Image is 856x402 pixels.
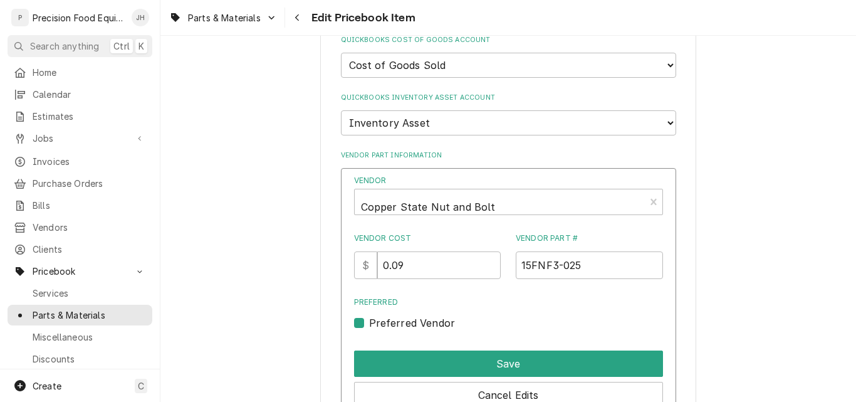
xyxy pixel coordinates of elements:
[33,155,146,168] span: Invoices
[8,305,152,325] a: Parts & Materials
[8,239,152,260] a: Clients
[33,331,146,344] span: Miscellaneous
[8,62,152,83] a: Home
[33,352,146,366] span: Discounts
[8,217,152,238] a: Vendors
[164,8,282,28] a: Go to Parts & Materials
[354,351,663,377] button: Save
[354,233,501,244] label: Vendor Cost
[354,175,663,186] label: Vendor
[8,195,152,216] a: Bills
[8,35,152,57] button: Search anythingCtrlK
[33,199,146,212] span: Bills
[138,40,144,53] span: K
[8,283,152,304] a: Services
[8,151,152,172] a: Invoices
[341,93,676,103] label: QuickBooks Inventory Asset Account
[341,151,676,161] label: Vendor Part Information
[354,175,663,331] div: Vendor Part Cost Edit Form
[188,11,261,24] span: Parts & Materials
[30,40,99,53] span: Search anything
[33,88,146,101] span: Calendar
[33,132,127,145] span: Jobs
[341,93,676,135] div: QuickBooks Inventory Asset Account
[354,297,663,308] label: Preferred
[33,381,61,391] span: Create
[138,379,144,393] span: C
[33,287,146,300] span: Services
[33,221,146,234] span: Vendors
[8,128,152,149] a: Go to Jobs
[132,9,149,26] div: JH
[33,66,146,79] span: Home
[516,233,663,244] label: Vendor Part #
[33,11,125,24] div: Precision Food Equipment LLC
[354,297,663,331] div: Preferred
[8,84,152,105] a: Calendar
[308,9,415,26] span: Edit Pricebook Item
[516,233,663,279] div: Vendor Part #
[33,110,146,123] span: Estimates
[8,106,152,127] a: Estimates
[8,327,152,347] a: Miscellaneous
[11,9,29,26] div: P
[341,35,676,77] div: QuickBooks Cost of Goods Account
[354,233,501,279] div: Vendor Cost
[113,40,130,53] span: Ctrl
[354,175,663,215] div: Vendor
[33,309,146,322] span: Parts & Materials
[33,265,127,278] span: Pricebook
[33,177,146,190] span: Purchase Orders
[132,9,149,26] div: Jason Hertel's Avatar
[8,173,152,194] a: Purchase Orders
[369,315,456,331] label: Preferred Vendor
[8,349,152,369] a: Discounts
[33,243,146,256] span: Clients
[8,261,152,282] a: Go to Pricebook
[354,346,663,377] div: Button Group Row
[354,251,377,279] div: $
[11,9,29,26] div: Precision Food Equipment LLC's Avatar
[288,8,308,28] button: Navigate back
[341,35,676,45] label: QuickBooks Cost of Goods Account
